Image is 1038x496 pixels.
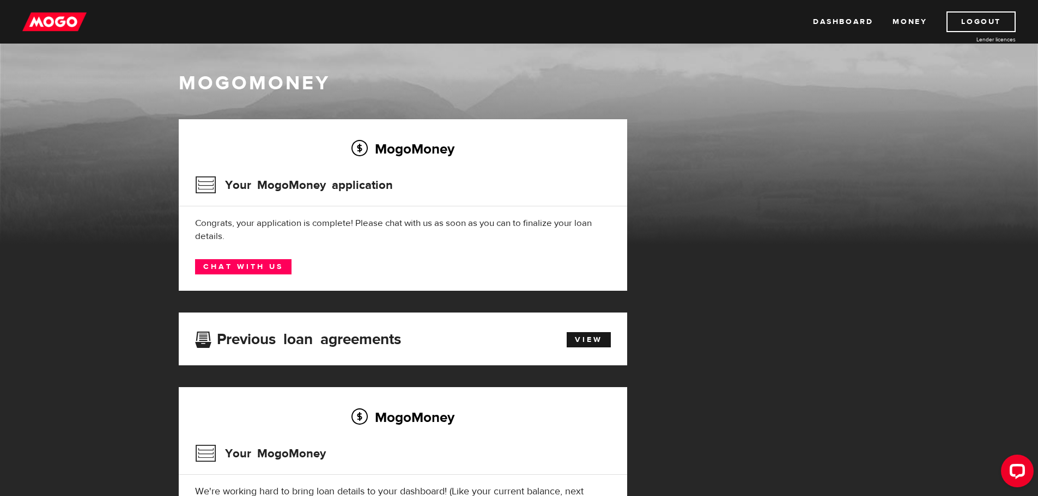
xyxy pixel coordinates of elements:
img: mogo_logo-11ee424be714fa7cbb0f0f49df9e16ec.png [22,11,87,32]
a: Money [893,11,927,32]
h2: MogoMoney [195,137,611,160]
h2: MogoMoney [195,406,611,428]
a: Chat with us [195,259,292,274]
h1: MogoMoney [179,72,860,95]
h3: Your MogoMoney application [195,171,393,199]
iframe: LiveChat chat widget [992,450,1038,496]
h3: Your MogoMoney [195,439,326,468]
div: Congrats, your application is complete! Please chat with us as soon as you can to finalize your l... [195,217,611,243]
h3: Previous loan agreements [195,330,401,345]
a: View [567,332,611,347]
a: Lender licences [934,35,1016,44]
a: Logout [946,11,1016,32]
a: Dashboard [813,11,873,32]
